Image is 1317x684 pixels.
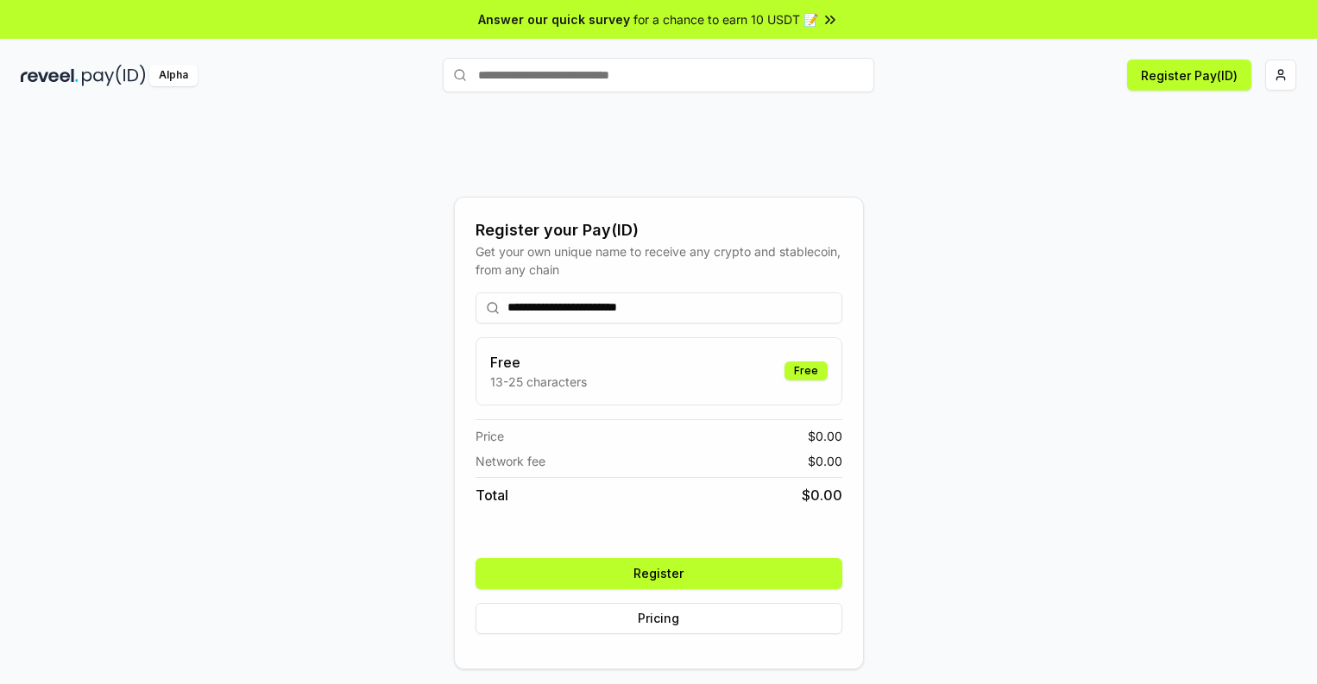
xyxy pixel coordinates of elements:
[808,427,842,445] span: $ 0.00
[490,373,587,391] p: 13-25 characters
[21,65,79,86] img: reveel_dark
[476,558,842,589] button: Register
[149,65,198,86] div: Alpha
[476,485,508,505] span: Total
[476,427,504,445] span: Price
[633,10,818,28] span: for a chance to earn 10 USDT 📝
[478,10,630,28] span: Answer our quick survey
[82,65,146,86] img: pay_id
[490,352,587,373] h3: Free
[785,361,828,380] div: Free
[476,218,842,242] div: Register your Pay(ID)
[476,242,842,279] div: Get your own unique name to receive any crypto and stablecoin, from any chain
[808,452,842,470] span: $ 0.00
[802,485,842,505] span: $ 0.00
[476,603,842,634] button: Pricing
[476,452,545,470] span: Network fee
[1127,60,1251,91] button: Register Pay(ID)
